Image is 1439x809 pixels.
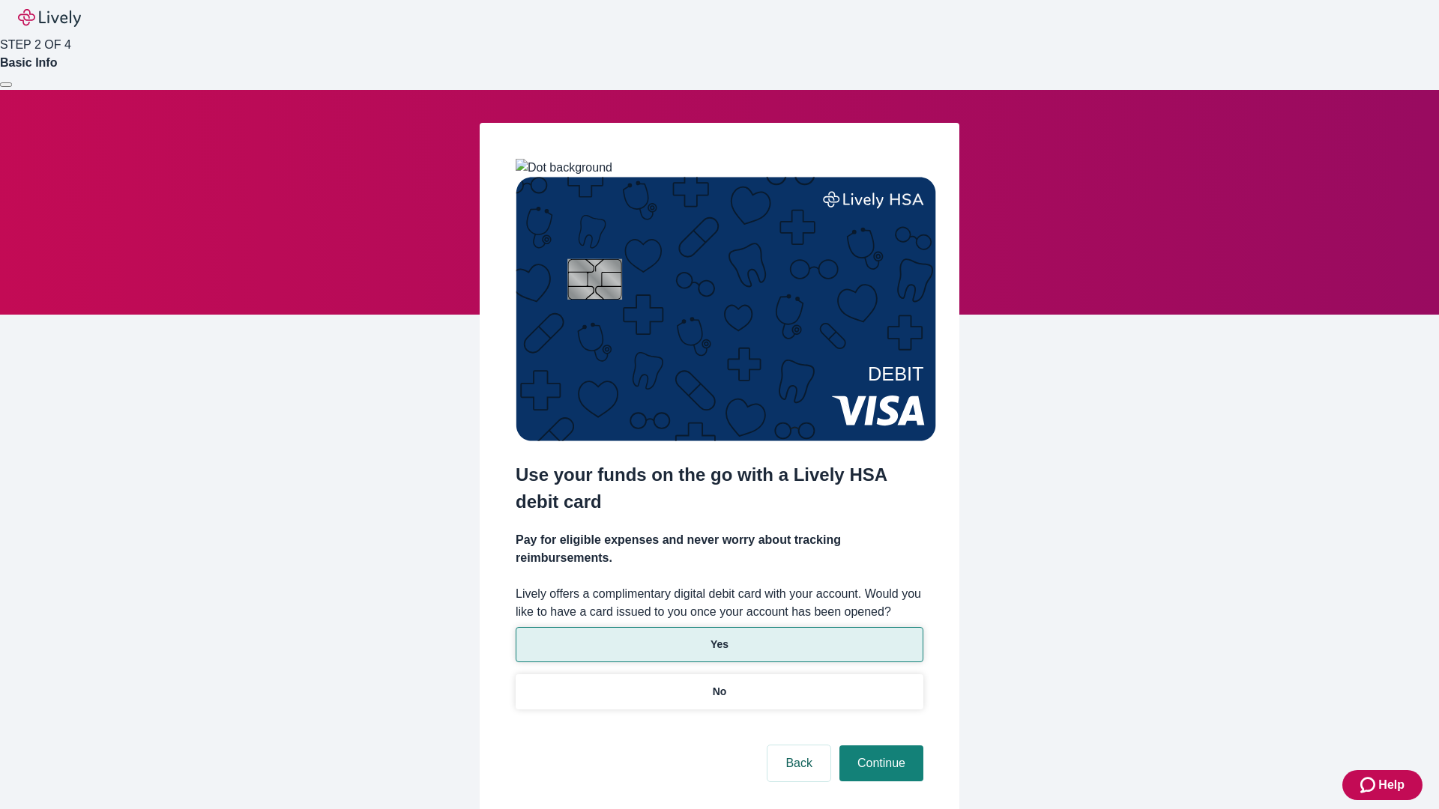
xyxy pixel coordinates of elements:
[516,585,923,621] label: Lively offers a complimentary digital debit card with your account. Would you like to have a card...
[1342,770,1423,800] button: Zendesk support iconHelp
[839,745,923,781] button: Continue
[516,531,923,567] h4: Pay for eligible expenses and never worry about tracking reimbursements.
[713,684,727,700] p: No
[1360,776,1378,794] svg: Zendesk support icon
[1378,776,1405,794] span: Help
[516,674,923,709] button: No
[516,461,923,515] h2: Use your funds on the go with a Lively HSA debit card
[767,745,830,781] button: Back
[516,627,923,662] button: Yes
[516,159,612,177] img: Dot background
[711,637,728,652] p: Yes
[18,9,81,27] img: Lively
[516,177,936,441] img: Debit card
